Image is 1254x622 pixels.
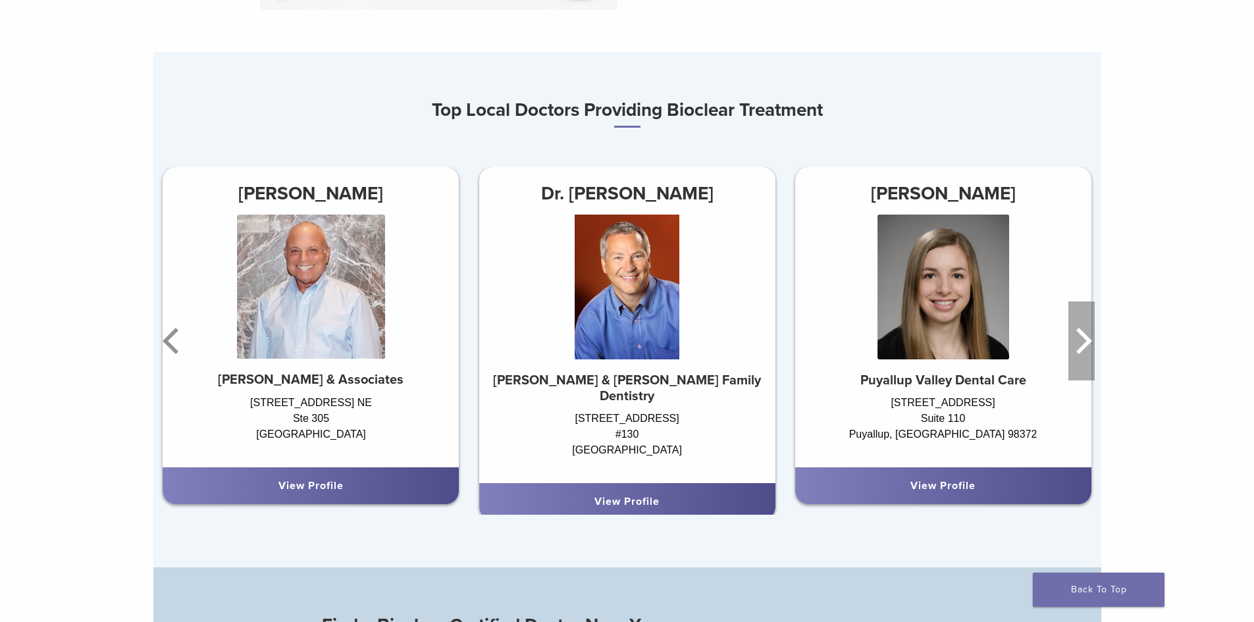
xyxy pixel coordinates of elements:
strong: [PERSON_NAME] & [PERSON_NAME] Family Dentistry [493,373,761,404]
img: Dr. Charles Wallace [558,215,696,359]
strong: Puyallup Valley Dental Care [860,373,1026,388]
div: [STREET_ADDRESS] Suite 110 Puyallup, [GEOGRAPHIC_DATA] 98372 [795,395,1091,454]
h3: Top Local Doctors Providing Bioclear Treatment [153,94,1101,128]
img: Dr. James Rosenwald [237,215,385,359]
h3: [PERSON_NAME] [163,178,459,209]
a: Back To Top [1033,573,1164,607]
a: View Profile [594,495,660,508]
div: [STREET_ADDRESS] #130 [GEOGRAPHIC_DATA] [479,411,775,470]
img: Dr. Chelsea Momany [877,215,1009,359]
a: View Profile [278,479,344,492]
button: Next [1068,301,1095,380]
h3: Dr. [PERSON_NAME] [479,178,775,209]
button: Previous [160,301,186,380]
div: [STREET_ADDRESS] NE Ste 305 [GEOGRAPHIC_DATA] [163,395,459,454]
a: View Profile [910,479,976,492]
h3: [PERSON_NAME] [795,178,1091,209]
strong: [PERSON_NAME] & Associates [218,372,404,388]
